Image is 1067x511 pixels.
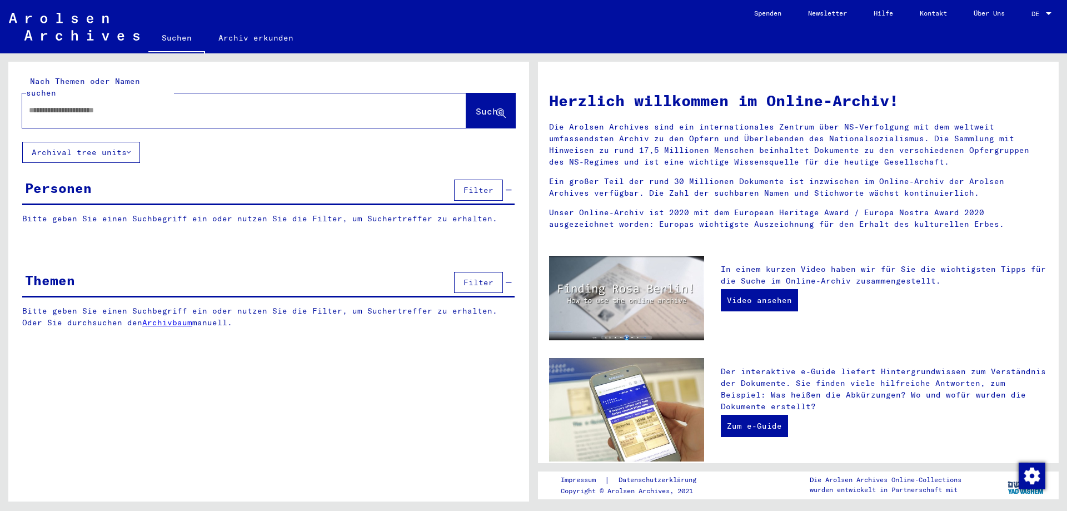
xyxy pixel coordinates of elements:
p: Bitte geben Sie einen Suchbegriff ein oder nutzen Sie die Filter, um Suchertreffer zu erhalten. [22,213,515,225]
span: Suche [476,106,503,117]
a: Video ansehen [721,289,798,311]
p: Ein großer Teil der rund 30 Millionen Dokumente ist inzwischen im Online-Archiv der Arolsen Archi... [549,176,1048,199]
img: video.jpg [549,256,704,340]
div: Themen [25,270,75,290]
div: Personen [25,178,92,198]
button: Archival tree units [22,142,140,163]
p: Unser Online-Archiv ist 2020 mit dem European Heritage Award / Europa Nostra Award 2020 ausgezeic... [549,207,1048,230]
a: Impressum [561,474,605,486]
a: Archivbaum [142,317,192,328]
img: Arolsen_neg.svg [9,13,139,41]
p: Die Arolsen Archives sind ein internationales Zentrum über NS-Verfolgung mit dem weltweit umfasse... [549,121,1048,168]
button: Filter [454,180,503,201]
p: Der interaktive e-Guide liefert Hintergrundwissen zum Verständnis der Dokumente. Sie finden viele... [721,366,1048,413]
div: Zustimmung ändern [1018,462,1045,489]
p: In einem kurzen Video haben wir für Sie die wichtigsten Tipps für die Suche im Online-Archiv zusa... [721,264,1048,287]
a: Datenschutzerklärung [610,474,710,486]
img: yv_logo.png [1005,471,1047,499]
span: Filter [463,185,493,195]
h1: Herzlich willkommen im Online-Archiv! [549,89,1048,112]
p: Copyright © Arolsen Archives, 2021 [561,486,710,496]
a: Zum e-Guide [721,415,788,437]
img: eguide.jpg [549,358,704,462]
a: Suchen [148,24,205,53]
button: Suche [466,93,515,128]
button: Filter [454,272,503,293]
img: Zustimmung ändern [1019,463,1045,489]
div: | [561,474,710,486]
span: Filter [463,277,493,287]
span: DE [1031,10,1044,18]
p: Bitte geben Sie einen Suchbegriff ein oder nutzen Sie die Filter, um Suchertreffer zu erhalten. O... [22,305,515,329]
p: wurden entwickelt in Partnerschaft mit [810,485,961,495]
mat-label: Nach Themen oder Namen suchen [26,76,140,98]
p: Die Arolsen Archives Online-Collections [810,475,961,485]
a: Archiv erkunden [205,24,307,51]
